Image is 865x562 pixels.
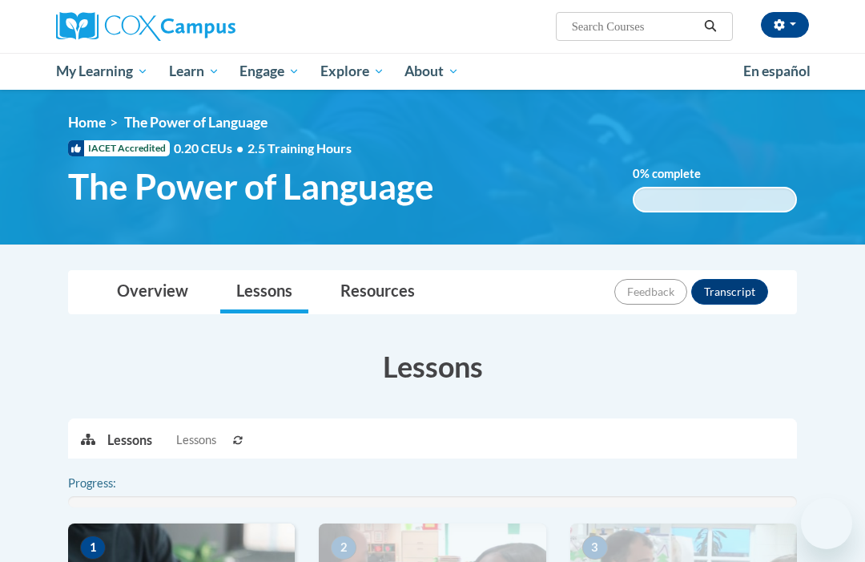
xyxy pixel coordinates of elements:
[247,140,352,156] span: 2.5 Training Hours
[68,475,160,492] label: Progress:
[633,167,640,180] span: 0
[801,498,852,549] iframe: Button to launch messaging window
[159,53,230,90] a: Learn
[320,62,384,81] span: Explore
[68,165,434,208] span: The Power of Language
[733,55,821,88] a: En español
[236,140,243,156] span: •
[169,62,219,81] span: Learn
[46,53,159,90] a: My Learning
[68,140,170,156] span: IACET Accredited
[174,139,247,157] span: 0.20 CEUs
[229,53,310,90] a: Engage
[56,12,235,41] img: Cox Campus
[404,62,459,81] span: About
[220,271,308,313] a: Lessons
[56,62,148,81] span: My Learning
[691,279,768,305] button: Transcript
[176,431,216,449] span: Lessons
[310,53,395,90] a: Explore
[68,114,106,131] a: Home
[582,536,608,560] span: 3
[331,536,356,560] span: 2
[107,431,152,449] p: Lessons
[56,12,291,41] a: Cox Campus
[633,165,725,183] label: % complete
[239,62,300,81] span: Engage
[68,346,797,386] h3: Lessons
[698,17,722,36] button: Search
[80,536,106,560] span: 1
[761,12,809,38] button: Account Settings
[101,271,204,313] a: Overview
[395,53,470,90] a: About
[124,114,268,131] span: The Power of Language
[570,17,698,36] input: Search Courses
[743,63,811,79] span: En español
[614,279,687,305] button: Feedback
[44,53,821,90] div: Main menu
[324,271,431,313] a: Resources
